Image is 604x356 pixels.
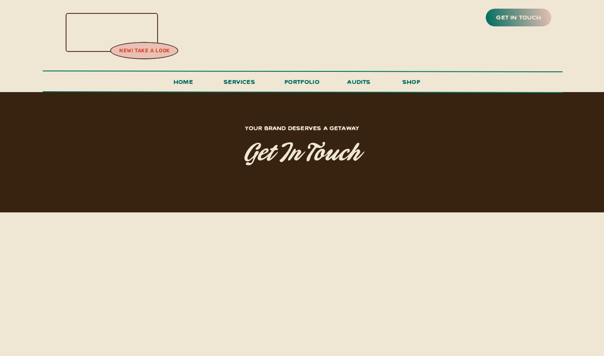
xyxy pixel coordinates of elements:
[391,76,432,91] a: shop
[203,122,402,133] h1: Your brand deserves a getaway
[110,47,180,55] a: new! take a look
[282,76,323,92] a: portfolio
[346,76,372,91] a: audits
[170,76,197,92] a: Home
[224,77,255,86] span: services
[164,141,440,168] h1: get in touch
[221,76,258,92] a: services
[495,12,543,24] a: get in touch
